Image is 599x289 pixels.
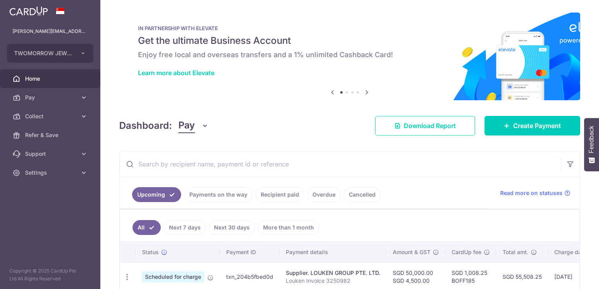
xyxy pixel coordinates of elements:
span: Collect [25,112,77,120]
a: More than 1 month [258,220,319,235]
a: Download Report [375,116,475,135]
span: Charge date [554,248,586,256]
span: Total amt. [503,248,528,256]
button: TWOMORROW JEWELLERY PTE. LTD. [7,44,93,63]
span: Feedback [588,126,595,153]
span: Pay [25,94,77,101]
span: Refer & Save [25,131,77,139]
img: CardUp [9,6,48,16]
div: Supplier. LOUKEN GROUP PTE. LTD. [286,269,380,277]
h6: Enjoy free local and overseas transfers and a 1% unlimited Cashback Card! [138,50,561,60]
input: Search by recipient name, payment id or reference [120,152,561,177]
a: Learn more about Elevate [138,69,214,77]
span: TWOMORROW JEWELLERY PTE. LTD. [14,49,72,57]
button: Pay [178,118,209,133]
span: Status [142,248,159,256]
span: Settings [25,169,77,177]
th: Payment ID [220,242,280,262]
a: Overdue [307,187,341,202]
p: IN PARTNERSHIP WITH ELEVATE [138,25,561,31]
span: Home [25,75,77,83]
span: Read more on statuses [500,189,563,197]
span: Scheduled for charge [142,271,204,282]
a: Next 30 days [209,220,255,235]
a: Recipient paid [256,187,304,202]
span: Create Payment [513,121,561,130]
span: Download Report [404,121,456,130]
p: [PERSON_NAME][EMAIL_ADDRESS][DOMAIN_NAME] [13,27,88,35]
img: Renovation banner [119,13,580,100]
span: Amount & GST [393,248,430,256]
a: All [133,220,161,235]
span: Support [25,150,77,158]
th: Payment details [280,242,387,262]
p: Louken Invoice 3250982 [286,277,380,285]
h5: Get the ultimate Business Account [138,34,561,47]
h4: Dashboard: [119,119,172,133]
span: Pay [178,118,195,133]
a: Read more on statuses [500,189,570,197]
a: Upcoming [132,187,181,202]
button: Feedback - Show survey [584,118,599,171]
a: Cancelled [344,187,381,202]
a: Next 7 days [164,220,206,235]
a: Create Payment [485,116,580,135]
a: Payments on the way [184,187,252,202]
span: CardUp fee [452,248,481,256]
